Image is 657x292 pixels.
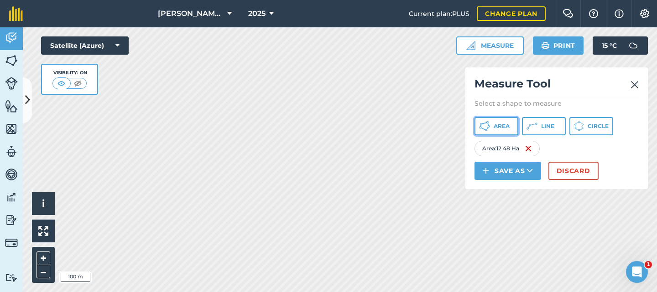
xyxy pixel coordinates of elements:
[602,36,617,55] span: 15 ° C
[248,8,266,19] span: 2025
[5,31,18,45] img: svg+xml;base64,PD94bWwgdmVyc2lvbj0iMS4wIiBlbmNvZGluZz0idXRmLTgiPz4KPCEtLSBHZW5lcmF0b3I6IEFkb2JlIE...
[466,41,475,50] img: Ruler icon
[631,79,639,90] img: svg+xml;base64,PHN2ZyB4bWxucz0iaHR0cDovL3d3dy53My5vcmcvMjAwMC9zdmciIHdpZHRoPSIyMiIgaGVpZ2h0PSIzMC...
[474,162,541,180] button: Save as
[474,99,639,108] p: Select a shape to measure
[626,261,648,283] iframe: Intercom live chat
[541,123,554,130] span: Line
[5,236,18,249] img: svg+xml;base64,PD94bWwgdmVyc2lvbj0iMS4wIiBlbmNvZGluZz0idXRmLTgiPz4KPCEtLSBHZW5lcmF0b3I6IEFkb2JlIE...
[548,162,599,180] button: Discard
[409,9,469,19] span: Current plan : PLUS
[158,8,224,19] span: [PERSON_NAME] Farms
[593,36,648,55] button: 15 °C
[38,226,48,236] img: Four arrows, one pointing top left, one top right, one bottom right and the last bottom left
[9,6,23,21] img: fieldmargin Logo
[624,36,642,55] img: svg+xml;base64,PD94bWwgdmVyc2lvbj0iMS4wIiBlbmNvZGluZz0idXRmLTgiPz4KPCEtLSBHZW5lcmF0b3I6IEFkb2JlIE...
[474,117,518,135] button: Area
[494,123,510,130] span: Area
[541,40,550,51] img: svg+xml;base64,PHN2ZyB4bWxucz0iaHR0cDovL3d3dy53My5vcmcvMjAwMC9zdmciIHdpZHRoPSIxOSIgaGVpZ2h0PSIyNC...
[72,79,83,88] img: svg+xml;base64,PHN2ZyB4bWxucz0iaHR0cDovL3d3dy53My5vcmcvMjAwMC9zdmciIHdpZHRoPSI1MCIgaGVpZ2h0PSI0MC...
[41,36,129,55] button: Satellite (Azure)
[483,165,489,176] img: svg+xml;base64,PHN2ZyB4bWxucz0iaHR0cDovL3d3dy53My5vcmcvMjAwMC9zdmciIHdpZHRoPSIxNCIgaGVpZ2h0PSIyNC...
[639,9,650,18] img: A cog icon
[525,143,532,154] img: svg+xml;base64,PHN2ZyB4bWxucz0iaHR0cDovL3d3dy53My5vcmcvMjAwMC9zdmciIHdpZHRoPSIxNiIgaGVpZ2h0PSIyNC...
[456,36,524,55] button: Measure
[5,54,18,67] img: svg+xml;base64,PHN2ZyB4bWxucz0iaHR0cDovL3d3dy53My5vcmcvMjAwMC9zdmciIHdpZHRoPSI1NiIgaGVpZ2h0PSI2MC...
[5,273,18,282] img: svg+xml;base64,PD94bWwgdmVyc2lvbj0iMS4wIiBlbmNvZGluZz0idXRmLTgiPz4KPCEtLSBHZW5lcmF0b3I6IEFkb2JlIE...
[5,213,18,227] img: svg+xml;base64,PD94bWwgdmVyc2lvbj0iMS4wIiBlbmNvZGluZz0idXRmLTgiPz4KPCEtLSBHZW5lcmF0b3I6IEFkb2JlIE...
[5,99,18,113] img: svg+xml;base64,PHN2ZyB4bWxucz0iaHR0cDovL3d3dy53My5vcmcvMjAwMC9zdmciIHdpZHRoPSI1NiIgaGVpZ2h0PSI2MC...
[5,145,18,159] img: svg+xml;base64,PD94bWwgdmVyc2lvbj0iMS4wIiBlbmNvZGluZz0idXRmLTgiPz4KPCEtLSBHZW5lcmF0b3I6IEFkb2JlIE...
[477,6,546,21] a: Change plan
[56,79,67,88] img: svg+xml;base64,PHN2ZyB4bWxucz0iaHR0cDovL3d3dy53My5vcmcvMjAwMC9zdmciIHdpZHRoPSI1MCIgaGVpZ2h0PSI0MC...
[533,36,584,55] button: Print
[32,192,55,215] button: i
[5,77,18,90] img: svg+xml;base64,PD94bWwgdmVyc2lvbj0iMS4wIiBlbmNvZGluZz0idXRmLTgiPz4KPCEtLSBHZW5lcmF0b3I6IEFkb2JlIE...
[615,8,624,19] img: svg+xml;base64,PHN2ZyB4bWxucz0iaHR0cDovL3d3dy53My5vcmcvMjAwMC9zdmciIHdpZHRoPSIxNyIgaGVpZ2h0PSIxNy...
[36,265,50,278] button: –
[569,117,613,135] button: Circle
[5,122,18,136] img: svg+xml;base64,PHN2ZyB4bWxucz0iaHR0cDovL3d3dy53My5vcmcvMjAwMC9zdmciIHdpZHRoPSI1NiIgaGVpZ2h0PSI2MC...
[563,9,574,18] img: Two speech bubbles overlapping with the left bubble in the forefront
[474,141,540,156] div: Area : 12.48 Ha
[474,77,639,95] h2: Measure Tool
[588,9,599,18] img: A question mark icon
[52,69,87,77] div: Visibility: On
[5,190,18,204] img: svg+xml;base64,PD94bWwgdmVyc2lvbj0iMS4wIiBlbmNvZGluZz0idXRmLTgiPz4KPCEtLSBHZW5lcmF0b3I6IEFkb2JlIE...
[522,117,566,135] button: Line
[588,123,609,130] span: Circle
[42,198,45,209] span: i
[5,168,18,181] img: svg+xml;base64,PD94bWwgdmVyc2lvbj0iMS4wIiBlbmNvZGluZz0idXRmLTgiPz4KPCEtLSBHZW5lcmF0b3I6IEFkb2JlIE...
[645,261,652,268] span: 1
[36,251,50,265] button: +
